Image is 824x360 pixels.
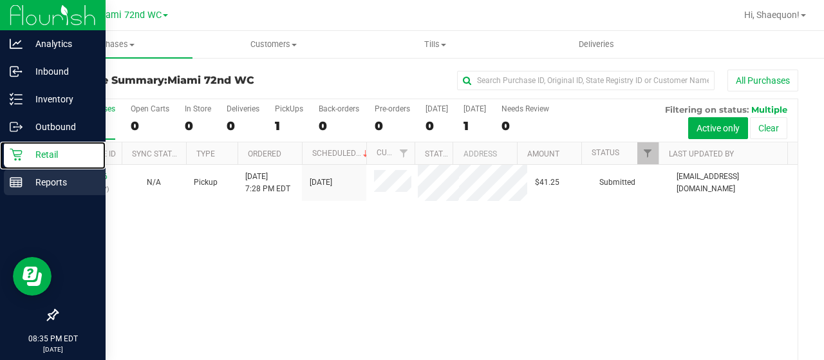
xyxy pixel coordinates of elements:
div: 0 [426,118,448,133]
span: [DATE] 7:28 PM EDT [245,171,290,195]
div: Back-orders [319,104,359,113]
h3: Purchase Summary: [57,75,304,86]
div: [DATE] [426,104,448,113]
a: Customer [377,148,417,157]
inline-svg: Reports [10,176,23,189]
p: Inventory [23,91,100,107]
inline-svg: Inventory [10,93,23,106]
a: Sync Status [132,149,182,158]
div: 0 [131,118,169,133]
div: 0 [375,118,410,133]
a: Filter [393,142,415,164]
a: Ordered [248,149,281,158]
div: Needs Review [501,104,549,113]
p: Inbound [23,64,100,79]
div: Pre-orders [375,104,410,113]
div: PickUps [275,104,303,113]
a: Deliveries [516,31,677,58]
button: Active only [688,117,748,139]
a: Last Updated By [669,149,734,158]
div: Deliveries [227,104,259,113]
span: Miami 72nd WC [167,74,254,86]
inline-svg: Inbound [10,65,23,78]
span: Submitted [599,176,635,189]
a: Scheduled [312,149,371,158]
span: Pickup [194,176,218,189]
span: Customers [193,39,353,50]
span: Multiple [751,104,787,115]
p: Retail [23,147,100,162]
span: [DATE] [310,176,332,189]
inline-svg: Analytics [10,37,23,50]
a: Type [196,149,215,158]
a: Tills [354,31,516,58]
span: Filtering on status: [665,104,749,115]
span: Tills [355,39,515,50]
inline-svg: Outbound [10,120,23,133]
div: 0 [227,118,259,133]
inline-svg: Retail [10,148,23,161]
div: 0 [501,118,549,133]
div: 0 [319,118,359,133]
span: Purchases [31,39,192,50]
a: Purchases [31,31,192,58]
th: Address [453,142,517,165]
button: N/A [147,176,161,189]
div: [DATE] [464,104,486,113]
p: Analytics [23,36,100,52]
span: $41.25 [535,176,559,189]
div: In Store [185,104,211,113]
span: Not Applicable [147,178,161,187]
div: Open Carts [131,104,169,113]
a: State Registry ID [425,149,492,158]
p: Reports [23,175,100,190]
div: 1 [275,118,303,133]
span: Miami 72nd WC [95,10,162,21]
a: Amount [527,149,559,158]
div: 0 [185,118,211,133]
p: [DATE] [6,345,100,354]
span: Hi, Shaequon! [744,10,800,20]
a: Filter [637,142,659,164]
a: Customers [192,31,354,58]
input: Search Purchase ID, Original ID, State Registry ID or Customer Name... [457,71,715,90]
span: Deliveries [561,39,632,50]
div: 1 [464,118,486,133]
span: [EMAIL_ADDRESS][DOMAIN_NAME] [677,171,790,195]
button: Clear [750,117,787,139]
button: All Purchases [727,70,798,91]
iframe: Resource center [13,257,51,296]
p: 08:35 PM EDT [6,333,100,345]
p: Outbound [23,119,100,135]
a: Status [592,148,619,157]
